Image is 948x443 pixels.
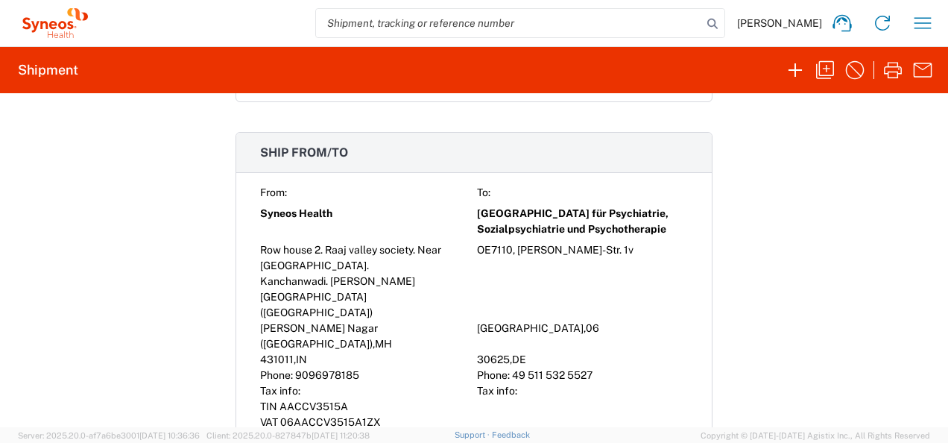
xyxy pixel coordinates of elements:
[477,206,688,237] span: [GEOGRAPHIC_DATA] für Psychiatrie, Sozialpsychiatrie und Psychotherapie
[586,322,599,334] span: 06
[373,338,375,350] span: ,
[260,274,471,321] div: Kanchanwadi. [PERSON_NAME][GEOGRAPHIC_DATA] ([GEOGRAPHIC_DATA])
[477,385,517,397] span: Tax info:
[510,354,512,365] span: ,
[260,242,471,274] div: Row house 2. Raaj valley society. Near [GEOGRAPHIC_DATA].
[279,400,348,412] span: AACCV3515A
[375,338,392,350] span: MH
[477,242,688,274] div: OE7110, [PERSON_NAME]-Str. 1v
[260,400,277,412] span: TIN
[512,354,526,365] span: DE
[295,369,359,381] span: 9096978185
[312,431,370,440] span: [DATE] 11:20:38
[455,430,492,439] a: Support
[316,9,702,37] input: Shipment, tracking or reference number
[260,145,348,160] span: Ship from/to
[294,354,296,365] span: ,
[477,186,490,198] span: To:
[701,429,930,442] span: Copyright © [DATE]-[DATE] Agistix Inc., All Rights Reserved
[260,206,332,221] span: Syneos Health
[260,385,300,397] span: Tax info:
[260,322,378,350] span: [PERSON_NAME] Nagar ([GEOGRAPHIC_DATA])
[296,354,307,365] span: IN
[512,369,592,381] span: 49 511 532 5527
[477,369,510,381] span: Phone:
[477,354,510,365] span: 30625
[206,431,370,440] span: Client: 2025.20.0-827847b
[260,416,278,428] span: VAT
[260,354,294,365] span: 431011
[260,186,287,198] span: From:
[492,430,530,439] a: Feedback
[584,322,586,334] span: ,
[280,416,381,428] span: 06AACCV3515A1ZX
[18,431,200,440] span: Server: 2025.20.0-af7a6be3001
[18,61,78,79] h2: Shipment
[477,322,584,334] span: [GEOGRAPHIC_DATA]
[260,369,293,381] span: Phone:
[139,431,200,440] span: [DATE] 10:36:36
[737,16,822,30] span: [PERSON_NAME]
